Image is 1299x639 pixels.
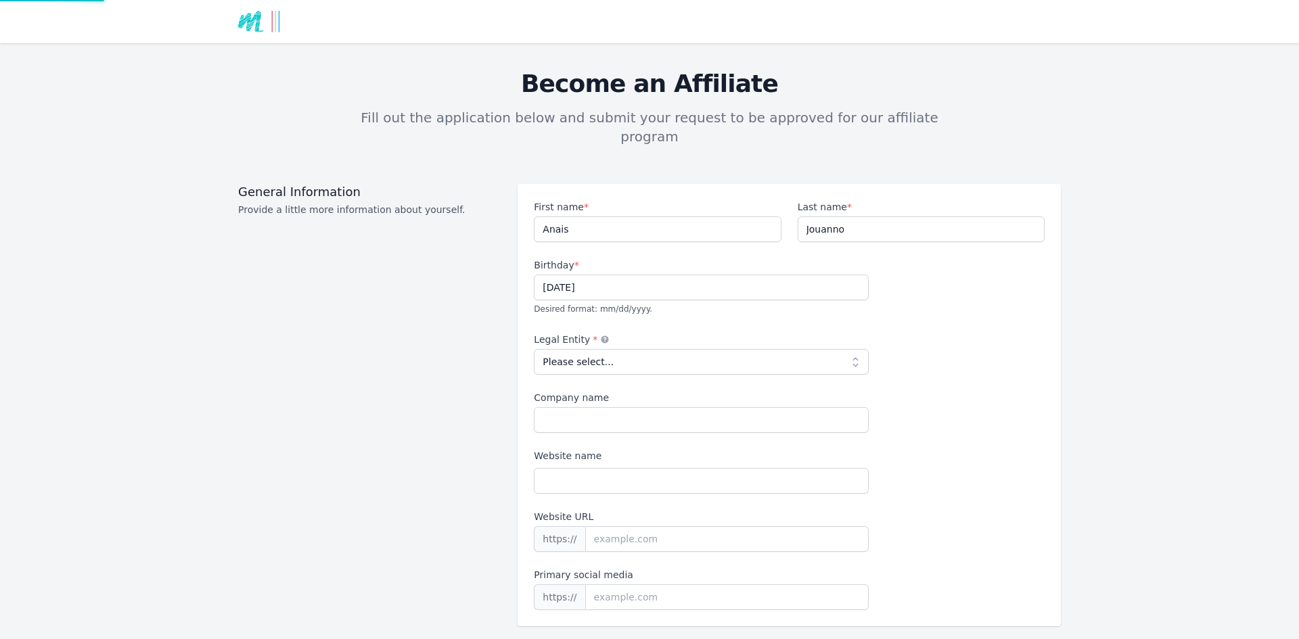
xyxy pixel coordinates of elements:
span: Desired format: mm/dd/yyyy. [534,304,652,314]
label: Last name [798,200,1045,214]
p: Provide a little more information about yourself. [238,203,501,216]
p: Fill out the application below and submit your request to be approved for our affiliate program [346,108,953,146]
label: Primary social media [534,568,869,582]
span: https:// [534,584,585,610]
h3: Become an Affiliate [238,70,1061,97]
label: Birthday [534,258,869,272]
input: example.com [585,526,869,552]
input: mm/dd/yyyy [534,275,869,300]
label: First name [534,200,781,214]
label: Company name [534,391,869,404]
label: Legal Entity [534,333,869,346]
input: example.com [585,584,869,610]
span: https:// [534,526,585,552]
label: Website URL [534,510,869,523]
label: Website name [534,449,869,463]
h3: General Information [238,184,501,200]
